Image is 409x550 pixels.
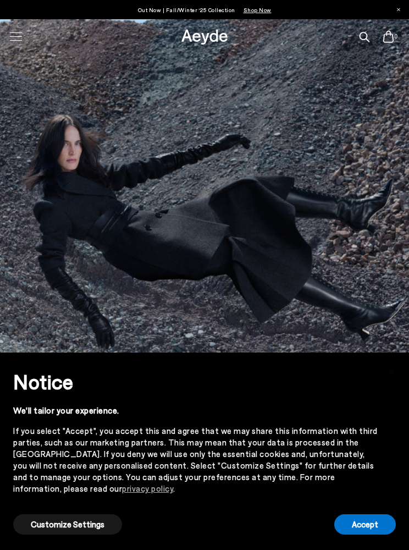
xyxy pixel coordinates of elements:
[334,514,396,535] button: Accept
[388,361,395,377] span: ×
[13,367,378,396] h2: Notice
[13,405,378,416] div: We'll tailor your experience.
[122,483,173,493] a: privacy policy
[13,425,378,494] div: If you select "Accept", you accept this and agree that we may share this information with third p...
[13,514,122,535] button: Customize Settings
[378,356,405,382] button: Close this notice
